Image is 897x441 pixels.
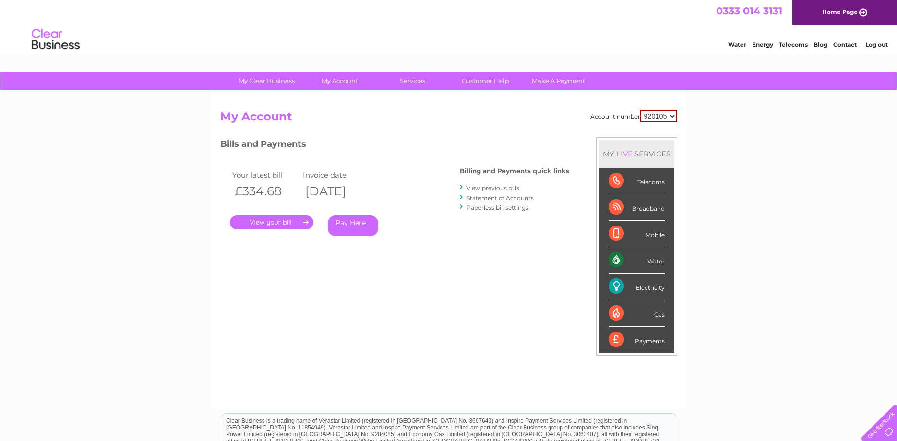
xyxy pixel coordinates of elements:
[227,72,306,90] a: My Clear Business
[230,215,313,229] a: .
[230,181,301,201] th: £334.68
[222,5,676,47] div: Clear Business is a trading name of Verastar Limited (registered in [GEOGRAPHIC_DATA] No. 3667643...
[609,168,665,194] div: Telecoms
[328,215,378,236] a: Pay Here
[466,204,528,211] a: Paperless bill settings
[779,41,808,48] a: Telecoms
[373,72,452,90] a: Services
[466,194,534,202] a: Statement of Accounts
[446,72,525,90] a: Customer Help
[466,184,519,191] a: View previous bills
[813,41,827,48] a: Blog
[716,5,782,17] a: 0333 014 3131
[220,137,569,154] h3: Bills and Payments
[609,247,665,274] div: Water
[752,41,773,48] a: Energy
[599,140,674,167] div: MY SERVICES
[519,72,598,90] a: Make A Payment
[300,168,371,181] td: Invoice date
[728,41,746,48] a: Water
[300,72,379,90] a: My Account
[590,110,677,122] div: Account number
[300,181,371,201] th: [DATE]
[609,327,665,353] div: Payments
[230,168,301,181] td: Your latest bill
[460,167,569,175] h4: Billing and Payments quick links
[614,149,634,158] div: LIVE
[609,194,665,221] div: Broadband
[31,25,80,54] img: logo.png
[609,274,665,300] div: Electricity
[865,41,888,48] a: Log out
[609,221,665,247] div: Mobile
[220,110,677,128] h2: My Account
[833,41,857,48] a: Contact
[609,300,665,327] div: Gas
